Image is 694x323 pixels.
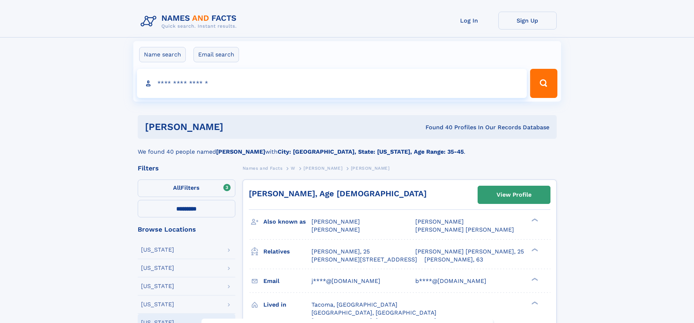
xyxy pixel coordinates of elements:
[498,12,557,29] a: Sign Up
[440,12,498,29] a: Log In
[145,122,325,131] h1: [PERSON_NAME]
[311,309,436,316] span: [GEOGRAPHIC_DATA], [GEOGRAPHIC_DATA]
[173,184,181,191] span: All
[263,245,311,258] h3: Relatives
[141,265,174,271] div: [US_STATE]
[243,164,283,173] a: Names and Facts
[263,216,311,228] h3: Also known as
[291,166,295,171] span: W
[530,218,538,222] div: ❯
[138,226,235,233] div: Browse Locations
[424,256,483,264] a: [PERSON_NAME], 63
[311,256,417,264] a: [PERSON_NAME][STREET_ADDRESS]
[141,247,174,253] div: [US_STATE]
[141,283,174,289] div: [US_STATE]
[138,12,243,31] img: Logo Names and Facts
[415,218,464,225] span: [PERSON_NAME]
[415,226,514,233] span: [PERSON_NAME] [PERSON_NAME]
[139,47,186,62] label: Name search
[311,248,370,256] a: [PERSON_NAME], 25
[497,186,532,203] div: View Profile
[138,165,235,172] div: Filters
[530,300,538,305] div: ❯
[138,180,235,197] label: Filters
[311,226,360,233] span: [PERSON_NAME]
[137,69,527,98] input: search input
[311,301,397,308] span: Tacoma, [GEOGRAPHIC_DATA]
[311,218,360,225] span: [PERSON_NAME]
[530,247,538,252] div: ❯
[138,139,557,156] div: We found 40 people named with .
[303,164,342,173] a: [PERSON_NAME]
[478,186,550,204] a: View Profile
[278,148,464,155] b: City: [GEOGRAPHIC_DATA], State: [US_STATE], Age Range: 35-45
[263,299,311,311] h3: Lived in
[530,277,538,281] div: ❯
[216,148,265,155] b: [PERSON_NAME]
[193,47,239,62] label: Email search
[530,69,557,98] button: Search Button
[263,275,311,287] h3: Email
[351,166,390,171] span: [PERSON_NAME]
[324,123,549,131] div: Found 40 Profiles In Our Records Database
[415,248,524,256] a: [PERSON_NAME] [PERSON_NAME], 25
[291,164,295,173] a: W
[141,302,174,307] div: [US_STATE]
[303,166,342,171] span: [PERSON_NAME]
[249,189,427,198] a: [PERSON_NAME], Age [DEMOGRAPHIC_DATA]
